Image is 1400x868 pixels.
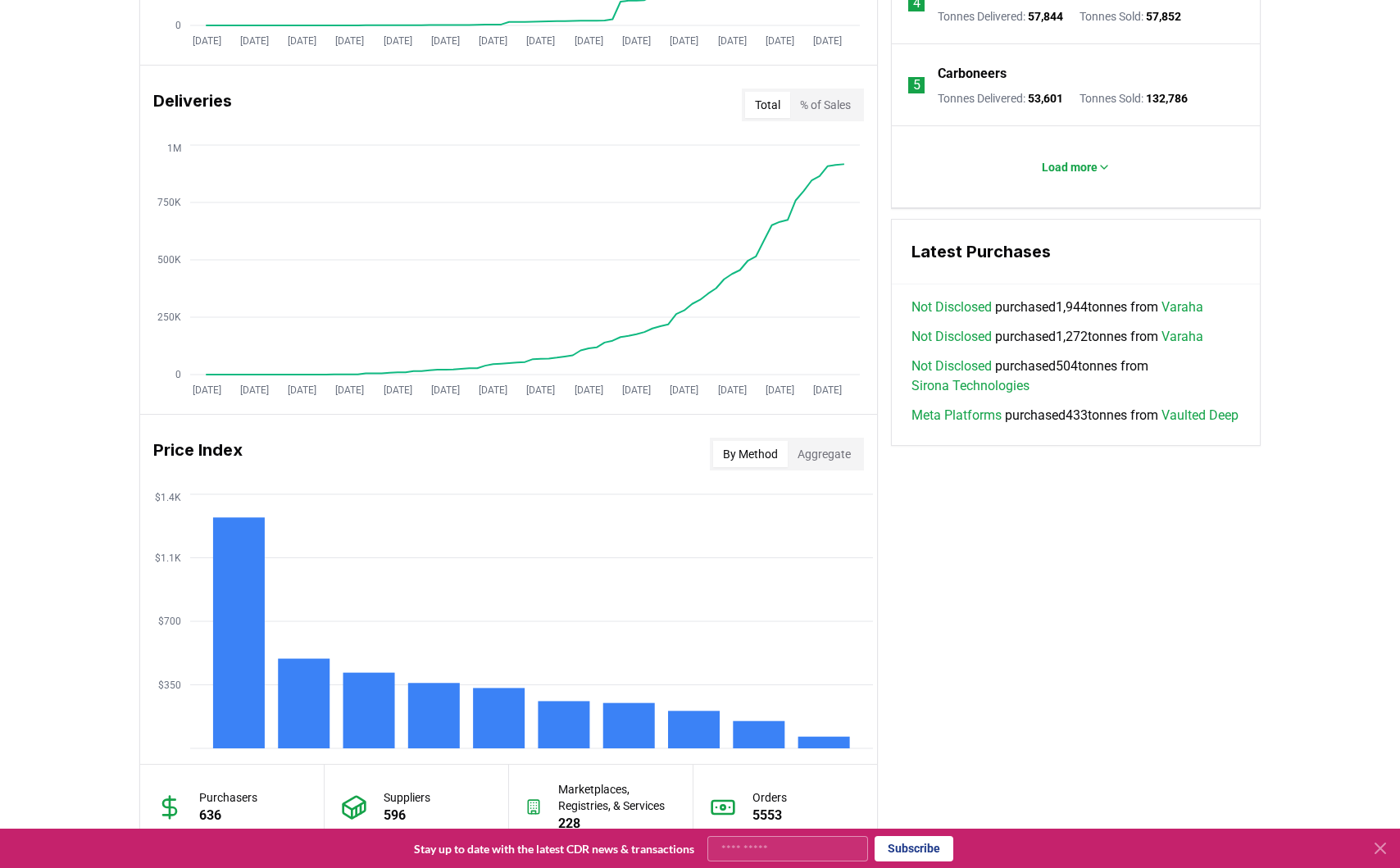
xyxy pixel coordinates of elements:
[288,35,316,47] tspan: [DATE]
[158,679,181,691] tspan: $350
[938,64,1007,84] a: Carboneers
[1080,90,1188,107] p: Tonnes Sold :
[911,327,992,347] a: Not Disclosed
[431,35,460,47] tspan: [DATE]
[575,384,603,396] tspan: [DATE]
[158,616,181,627] tspan: $700
[575,35,603,47] tspan: [DATE]
[157,197,181,208] tspan: 750K
[790,92,861,118] button: % of Sales
[155,552,181,564] tspan: $1.1K
[199,806,257,825] p: 636
[384,789,430,806] p: Suppliers
[1029,151,1124,184] button: Load more
[813,384,842,396] tspan: [DATE]
[431,384,460,396] tspan: [DATE]
[938,8,1063,25] p: Tonnes Delivered :
[240,384,269,396] tspan: [DATE]
[157,254,181,266] tspan: 500K
[384,806,430,825] p: 596
[335,35,364,47] tspan: [DATE]
[167,143,181,154] tspan: 1M
[911,327,1203,347] span: purchased 1,272 tonnes from
[911,239,1240,264] h3: Latest Purchases
[745,92,790,118] button: Total
[766,384,794,396] tspan: [DATE]
[911,298,1203,317] span: purchased 1,944 tonnes from
[175,369,181,380] tspan: 0
[1028,92,1063,105] span: 53,601
[240,35,269,47] tspan: [DATE]
[199,789,257,806] p: Purchasers
[526,384,555,396] tspan: [DATE]
[913,75,920,95] p: 5
[752,806,787,825] p: 5553
[526,35,555,47] tspan: [DATE]
[670,35,698,47] tspan: [DATE]
[911,376,1030,396] a: Sirona Technologies
[1146,92,1188,105] span: 132,786
[193,35,221,47] tspan: [DATE]
[718,35,747,47] tspan: [DATE]
[1080,8,1181,25] p: Tonnes Sold :
[752,789,787,806] p: Orders
[193,384,221,396] tspan: [DATE]
[788,441,861,467] button: Aggregate
[558,781,675,814] p: Marketplaces, Registries, & Services
[938,90,1063,107] p: Tonnes Delivered :
[479,384,507,396] tspan: [DATE]
[288,384,316,396] tspan: [DATE]
[155,492,181,503] tspan: $1.4K
[911,357,992,376] a: Not Disclosed
[670,384,698,396] tspan: [DATE]
[622,35,651,47] tspan: [DATE]
[384,384,412,396] tspan: [DATE]
[713,441,788,467] button: By Method
[911,298,992,317] a: Not Disclosed
[153,438,243,470] h3: Price Index
[1161,327,1203,347] a: Varaha
[622,384,651,396] tspan: [DATE]
[911,357,1240,396] span: purchased 504 tonnes from
[1042,159,1098,175] p: Load more
[1161,298,1203,317] a: Varaha
[718,384,747,396] tspan: [DATE]
[558,814,675,834] p: 228
[384,35,412,47] tspan: [DATE]
[1146,10,1181,23] span: 57,852
[175,20,181,31] tspan: 0
[911,406,1239,425] span: purchased 433 tonnes from
[335,384,364,396] tspan: [DATE]
[157,311,181,323] tspan: 250K
[766,35,794,47] tspan: [DATE]
[1028,10,1063,23] span: 57,844
[479,35,507,47] tspan: [DATE]
[1161,406,1239,425] a: Vaulted Deep
[153,89,232,121] h3: Deliveries
[813,35,842,47] tspan: [DATE]
[911,406,1002,425] a: Meta Platforms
